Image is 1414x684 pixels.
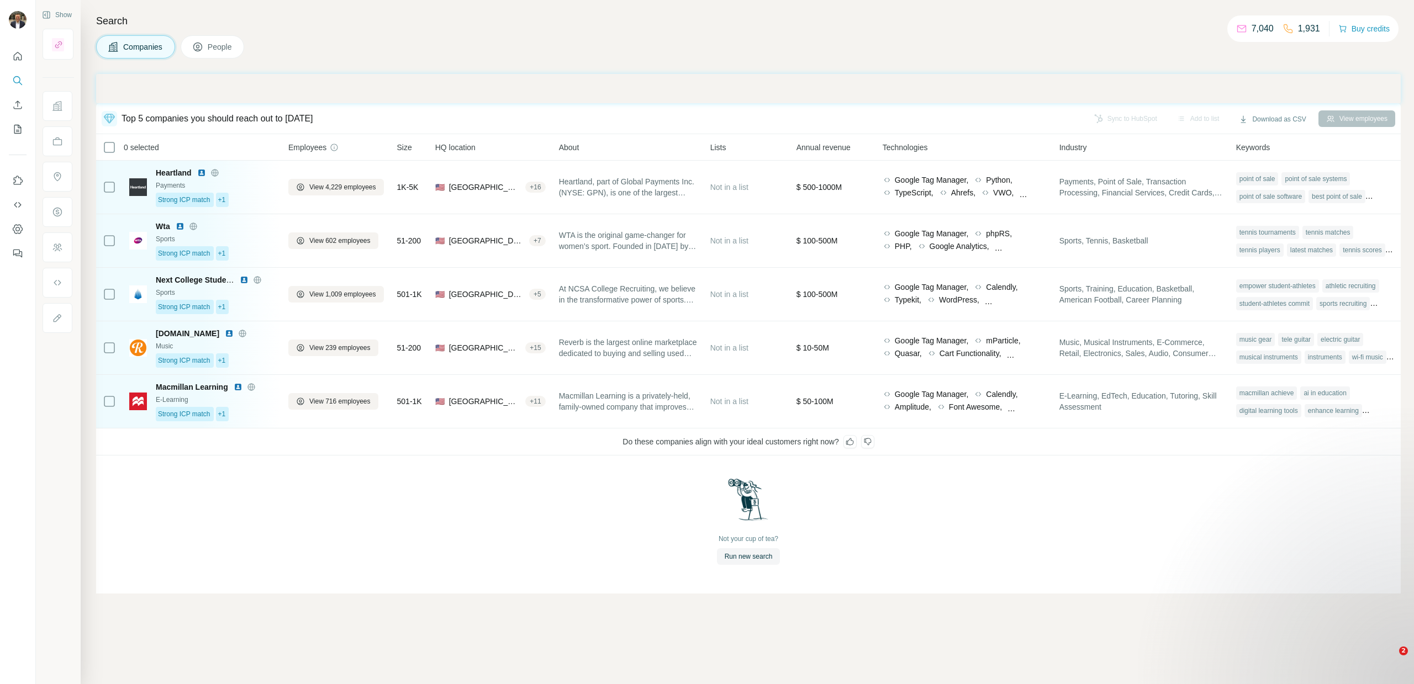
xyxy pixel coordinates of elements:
button: Search [9,71,27,91]
div: instruments [1305,351,1346,364]
span: TypeScript, [895,187,933,198]
span: +1 [218,409,226,419]
button: Download as CSV [1231,111,1313,128]
div: point of sale [1236,172,1279,185]
button: View 239 employees [288,340,378,356]
span: Wta [156,221,170,232]
div: wi-fi music [1349,351,1386,364]
div: Sports [156,288,275,298]
span: Not in a list [710,290,748,299]
span: phpRS, [986,228,1012,239]
span: +1 [218,248,226,258]
span: At NCSA College Recruiting, we believe in the transformative power of sports. For over 20 years, ... [559,283,697,305]
div: ai in education [1300,386,1349,400]
span: +1 [218,302,226,312]
div: Not your cup of tea? [719,534,778,544]
span: About [559,142,579,153]
span: 51-200 [397,342,421,353]
img: Logo of reverb.com [129,339,147,357]
span: 🇺🇸 [435,235,445,246]
button: Feedback [9,243,27,263]
img: LinkedIn logo [197,168,206,177]
img: LinkedIn logo [176,222,184,231]
span: $ 50-100M [796,397,833,406]
span: Typekit, [895,294,921,305]
span: VWO, [993,187,1014,198]
img: LinkedIn logo [240,275,249,284]
div: musical instruments [1236,351,1301,364]
span: Employees [288,142,326,153]
span: Amplitude, [895,401,931,412]
iframe: Intercom live chat [1376,646,1403,673]
button: View 602 employees [288,232,378,249]
span: Strong ICP match [158,356,210,365]
div: tele guitar [1278,333,1314,346]
button: My lists [9,119,27,139]
div: best point of sale [1309,190,1365,203]
span: 🇺🇸 [435,396,445,407]
span: Sports, Training, Education, Basketball, American Football, Career Planning [1059,283,1223,305]
span: Google Analytics, [930,241,989,252]
span: 1K-5K [397,182,419,193]
span: $ 10-50M [796,343,829,352]
span: Strong ICP match [158,409,210,419]
div: Do these companies align with your ideal customers right now? [96,428,1401,455]
span: People [208,41,233,52]
span: 🇺🇸 [435,342,445,353]
div: sports recruiting [1316,297,1370,310]
span: Industry [1059,142,1087,153]
div: tennis tournaments [1236,226,1299,239]
h4: Search [96,13,1401,29]
span: Python, [986,174,1012,185]
button: Quick start [9,46,27,66]
button: Run new search [717,548,780,565]
p: 1,931 [1298,22,1320,35]
span: Google Tag Manager, [895,228,969,239]
div: Music [156,341,275,351]
div: Top 5 companies you should reach out to [DATE] [122,112,313,125]
span: Calendly, [986,282,1017,293]
span: View 602 employees [309,236,371,246]
span: 🇺🇸 [435,182,445,193]
span: 501-1K [397,289,422,300]
span: Run new search [725,552,773,561]
div: tennis matches [1302,226,1354,239]
span: Heartland [156,167,192,178]
span: 2 [1399,646,1408,655]
span: WTA is the original game-changer for women’s sport. Founded in [DATE] by the visionary [PERSON_NA... [559,230,697,252]
span: View 1,009 employees [309,289,376,299]
span: HQ location [435,142,476,153]
img: LinkedIn logo [234,383,242,391]
button: Buy credits [1338,21,1390,36]
div: empower student-athletes [1236,279,1319,293]
span: Google Tag Manager, [895,282,969,293]
button: View 1,009 employees [288,286,384,303]
span: +1 [218,356,226,365]
img: Logo of Wta [129,232,147,250]
span: View 716 employees [309,396,371,406]
span: [GEOGRAPHIC_DATA], [US_STATE] [449,182,521,193]
span: Payments, Point of Sale, Transaction Processing, Financial Services, Credit Cards, Mobile Payment... [1059,176,1223,198]
span: Lists [710,142,726,153]
button: View 716 employees [288,393,378,410]
span: [DOMAIN_NAME] [156,328,219,339]
span: Annual revenue [796,142,851,153]
span: Macmillan Learning is a privately-held, family-owned company that improves lives through learning... [559,390,697,412]
button: Use Surfe on LinkedIn [9,171,27,190]
div: enhance learning [1305,404,1362,417]
span: 🇺🇸 [435,289,445,300]
span: Quasar, [895,348,922,359]
span: View 4,229 employees [309,182,376,192]
div: point of sale software [1236,190,1305,203]
div: tennis scores [1339,243,1385,257]
span: [GEOGRAPHIC_DATA], [US_STATE] [449,396,521,407]
div: E-Learning [156,395,275,405]
span: [GEOGRAPHIC_DATA], [US_STATE] [449,289,525,300]
span: Not in a list [710,183,748,192]
span: Technologies [883,142,928,153]
img: Avatar [9,11,27,29]
span: Sports, Tennis, Basketball [1059,235,1148,246]
div: + 7 [529,236,546,246]
div: digital learning tools [1236,404,1301,417]
span: Strong ICP match [158,302,210,312]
